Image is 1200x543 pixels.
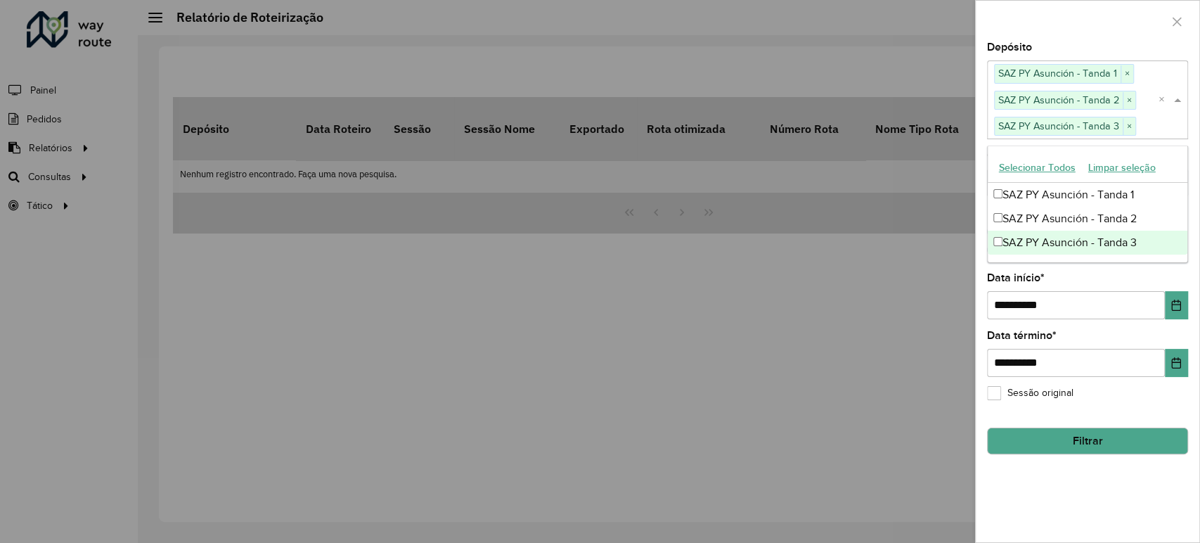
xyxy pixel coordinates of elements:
[1165,349,1188,377] button: Choose Date
[988,231,1187,255] div: SAZ PY Asunción - Tanda 3
[1165,291,1188,319] button: Choose Date
[995,65,1121,82] span: SAZ PY Asunción - Tanda 1
[987,428,1188,454] button: Filtrar
[995,91,1123,108] span: SAZ PY Asunción - Tanda 2
[988,183,1187,207] div: SAZ PY Asunción - Tanda 1
[987,39,1032,56] label: Depósito
[987,385,1073,400] label: Sessão original
[1082,157,1162,179] button: Limpar seleção
[995,117,1123,134] span: SAZ PY Asunción - Tanda 3
[987,269,1045,286] label: Data início
[987,327,1057,344] label: Data término
[1123,118,1135,135] span: ×
[1121,65,1133,82] span: ×
[987,146,1188,263] ng-dropdown-panel: Options list
[1159,91,1170,108] span: Clear all
[988,207,1187,231] div: SAZ PY Asunción - Tanda 2
[993,157,1082,179] button: Selecionar Todos
[1123,92,1135,109] span: ×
